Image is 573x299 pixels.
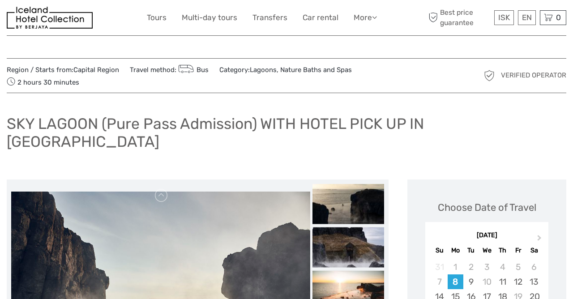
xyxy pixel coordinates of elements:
[463,274,479,289] div: Choose Tuesday, September 9th, 2025
[510,244,526,256] div: Fr
[518,10,536,25] div: EN
[510,260,526,274] div: Not available Friday, September 5th, 2025
[219,65,352,75] span: Category:
[182,11,237,24] a: Multi-day tours
[438,201,536,214] div: Choose Date of Travel
[526,244,542,256] div: Sa
[495,274,510,289] div: Choose Thursday, September 11th, 2025
[130,63,209,76] span: Travel method:
[448,274,463,289] div: Choose Monday, September 8th, 2025
[7,76,79,88] span: 2 hours 30 minutes
[479,244,495,256] div: We
[312,227,384,267] img: 0c2a1a0ef63e4c2496731494faad7a89_slider_thumbnail.jpeg
[448,244,463,256] div: Mo
[526,260,542,274] div: Not available Saturday, September 6th, 2025
[425,231,548,240] div: [DATE]
[482,68,496,83] img: verified_operator_grey_128.png
[526,274,542,289] div: Choose Saturday, September 13th, 2025
[495,260,510,274] div: Not available Thursday, September 4th, 2025
[495,244,510,256] div: Th
[312,184,384,224] img: 024db05b30754570b251af8aca4822ea_slider_thumbnail.jpeg
[479,260,495,274] div: Not available Wednesday, September 3rd, 2025
[427,8,492,27] span: Best price guarantee
[7,65,119,75] span: Region / Starts from:
[432,244,447,256] div: Su
[432,260,447,274] div: Not available Sunday, August 31st, 2025
[432,274,447,289] div: Not available Sunday, September 7th, 2025
[7,115,566,151] h1: SKY LAGOON (Pure Pass Admission) WITH HOTEL PICK UP IN [GEOGRAPHIC_DATA]
[510,274,526,289] div: Choose Friday, September 12th, 2025
[73,66,119,74] a: Capital Region
[463,260,479,274] div: Not available Tuesday, September 2nd, 2025
[463,244,479,256] div: Tu
[533,233,547,248] button: Next Month
[448,260,463,274] div: Not available Monday, September 1st, 2025
[250,66,352,74] a: Lagoons, Nature Baths and Spas
[501,71,566,80] span: Verified Operator
[147,11,167,24] a: Tours
[7,7,93,29] img: 481-8f989b07-3259-4bb0-90ed-3da368179bdc_logo_small.jpg
[555,13,562,22] span: 0
[354,11,377,24] a: More
[176,66,209,74] a: Bus
[479,274,495,289] div: Not available Wednesday, September 10th, 2025
[303,11,338,24] a: Car rental
[498,13,510,22] span: ISK
[252,11,287,24] a: Transfers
